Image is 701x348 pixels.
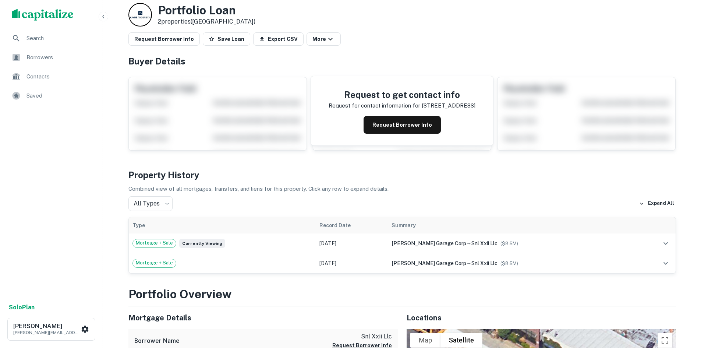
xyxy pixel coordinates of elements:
[500,261,518,266] span: ($ 8.5M )
[307,32,341,46] button: More
[392,239,634,247] div: →
[664,289,701,324] iframe: Chat Widget
[128,32,200,46] button: Request Borrower Info
[329,101,420,110] p: Request for contact information for
[6,68,97,85] a: Contacts
[128,184,676,193] p: Combined view of all mortgages, transfers, and liens for this property. Click any row to expand d...
[316,217,388,233] th: Record Date
[203,32,250,46] button: Save Loan
[316,233,388,253] td: [DATE]
[158,17,255,26] p: 2 properties ([GEOGRAPHIC_DATA])
[392,260,466,266] span: [PERSON_NAME] garage corp
[128,168,676,182] h4: Property History
[12,9,74,21] img: capitalize-logo.png
[26,53,92,62] span: Borrowers
[13,323,79,329] h6: [PERSON_NAME]
[158,3,255,17] h3: Portfolio Loan
[471,240,498,246] span: snl xxii llc
[128,196,173,211] div: All Types
[128,55,676,68] h4: Buyer Details
[7,318,95,341] button: [PERSON_NAME][PERSON_NAME][EMAIL_ADDRESS][PERSON_NAME][DOMAIN_NAME]
[133,239,176,247] span: Mortgage + Sale
[410,333,440,348] button: Show street map
[6,29,97,47] a: Search
[388,217,638,233] th: Summary
[407,312,676,323] h5: Locations
[26,72,92,81] span: Contacts
[129,217,316,233] th: Type
[329,88,475,101] h4: Request to get contact info
[26,34,92,43] span: Search
[179,239,225,248] span: Currently viewing
[364,116,441,134] button: Request Borrower Info
[440,333,482,348] button: Show satellite imagery
[253,32,304,46] button: Export CSV
[9,304,35,311] strong: Solo Plan
[128,285,676,303] h3: Portfolio Overview
[6,87,97,105] a: Saved
[133,259,176,267] span: Mortgage + Sale
[659,237,672,250] button: expand row
[422,101,475,110] p: [STREET_ADDRESS]
[134,337,180,345] h6: Borrower Name
[392,240,466,246] span: [PERSON_NAME] garage corp
[392,259,634,267] div: →
[6,49,97,66] a: Borrowers
[13,329,79,336] p: [PERSON_NAME][EMAIL_ADDRESS][PERSON_NAME][DOMAIN_NAME]
[637,198,676,209] button: Expand All
[471,260,498,266] span: snl xxii llc
[659,257,672,270] button: expand row
[26,91,92,100] span: Saved
[332,332,392,341] p: snl xxii llc
[500,241,518,246] span: ($ 8.5M )
[658,333,672,348] button: Toggle fullscreen view
[128,312,398,323] h5: Mortgage Details
[9,303,35,312] a: SoloPlan
[316,253,388,273] td: [DATE]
